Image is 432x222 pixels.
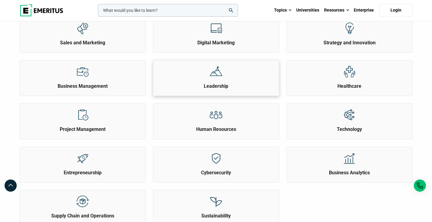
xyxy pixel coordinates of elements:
[153,17,279,46] a: Explore Topics Digital Marketing
[22,39,144,46] h2: Sales and Marketing
[343,152,356,165] img: Explore Topics
[343,22,356,35] img: Explore Topics
[155,169,277,176] h2: Cybersecurity
[22,169,144,176] h2: Entrepreneurship
[209,152,223,165] img: Explore Topics
[288,83,411,90] h2: Healthcare
[343,108,356,122] img: Explore Topics
[20,190,146,219] a: Explore Topics Supply Chain and Operations
[287,60,412,90] a: Explore Topics Healthcare
[287,104,412,133] a: Explore Topics Technology
[155,213,277,219] h2: Sustainability
[98,4,238,17] input: woocommerce-product-search-field-0
[76,108,89,122] img: Explore Topics
[20,104,146,133] a: Explore Topics Project Management
[76,22,89,35] img: Explore Topics
[288,169,411,176] h2: Business Analytics
[288,126,411,133] h2: Technology
[379,4,413,17] a: Login
[76,65,89,79] img: Explore Topics
[22,213,144,219] h2: Supply Chain and Operations
[20,147,146,176] a: Explore Topics Entrepreneurship
[209,22,223,35] img: Explore Topics
[155,83,277,90] h2: Leadership
[288,39,411,46] h2: Strategy and Innovation
[209,195,223,208] img: Explore Topics
[20,17,146,46] a: Explore Topics Sales and Marketing
[153,104,279,133] a: Explore Topics Human Resources
[153,147,279,176] a: Explore Topics Cybersecurity
[287,147,412,176] a: Explore Topics Business Analytics
[20,60,146,90] a: Explore Topics Business Management
[155,39,277,46] h2: Digital Marketing
[209,108,223,122] img: Explore Topics
[153,60,279,90] a: Explore Topics Leadership
[76,152,89,165] img: Explore Topics
[343,65,356,79] img: Explore Topics
[76,195,89,208] img: Explore Topics
[22,126,144,133] h2: Project Management
[153,190,279,219] a: Explore Topics Sustainability
[22,83,144,90] h2: Business Management
[209,65,223,79] img: Explore Topics
[155,126,277,133] h2: Human Resources
[287,17,412,46] a: Explore Topics Strategy and Innovation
